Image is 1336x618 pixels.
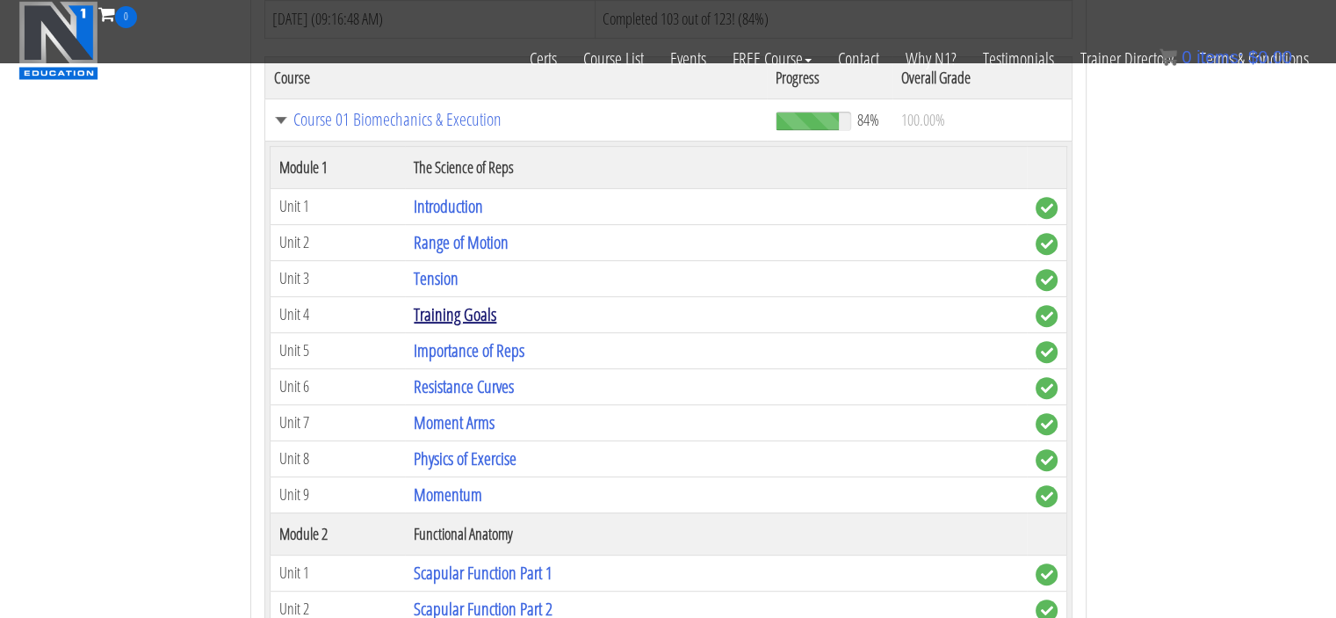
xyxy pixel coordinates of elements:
[1036,269,1058,291] span: complete
[414,338,524,362] a: Importance of Reps
[405,513,1026,555] th: Functional Anatomy
[414,561,552,585] a: Scapular Function Part 1
[414,302,496,326] a: Training Goals
[516,28,570,90] a: Certs
[1248,47,1258,67] span: $
[270,296,405,332] td: Unit 4
[1036,233,1058,255] span: complete
[657,28,719,90] a: Events
[270,440,405,476] td: Unit 8
[1248,47,1292,67] bdi: 0.00
[98,2,137,25] a: 0
[18,1,98,80] img: n1-education
[825,28,892,90] a: Contact
[270,476,405,513] td: Unit 9
[1187,28,1322,90] a: Terms & Conditions
[270,146,405,188] th: Module 1
[570,28,657,90] a: Course List
[270,332,405,368] td: Unit 5
[970,28,1067,90] a: Testimonials
[414,194,483,218] a: Introduction
[414,374,514,398] a: Resistance Curves
[270,188,405,224] td: Unit 1
[1181,47,1191,67] span: 0
[1159,47,1292,67] a: 0 items: $0.00
[270,260,405,296] td: Unit 3
[270,555,405,591] td: Unit 1
[1036,413,1058,435] span: complete
[1036,377,1058,399] span: complete
[270,404,405,440] td: Unit 7
[1036,449,1058,471] span: complete
[719,28,825,90] a: FREE Course
[1036,485,1058,507] span: complete
[274,111,759,128] a: Course 01 Biomechanics & Execution
[1159,48,1177,66] img: icon11.png
[414,483,482,506] a: Momentum
[1067,28,1187,90] a: Trainer Directory
[414,447,516,470] a: Physics of Exercise
[892,28,970,90] a: Why N1?
[1036,197,1058,219] span: complete
[1036,563,1058,585] span: complete
[414,230,509,254] a: Range of Motion
[405,146,1026,188] th: The Science of Reps
[270,368,405,404] td: Unit 6
[414,411,495,434] a: Moment Arms
[892,98,1072,141] td: 100.00%
[414,266,459,290] a: Tension
[1196,47,1243,67] span: items:
[1036,305,1058,327] span: complete
[857,110,879,129] span: 84%
[270,224,405,260] td: Unit 2
[270,513,405,555] th: Module 2
[1036,341,1058,363] span: complete
[115,6,137,28] span: 0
